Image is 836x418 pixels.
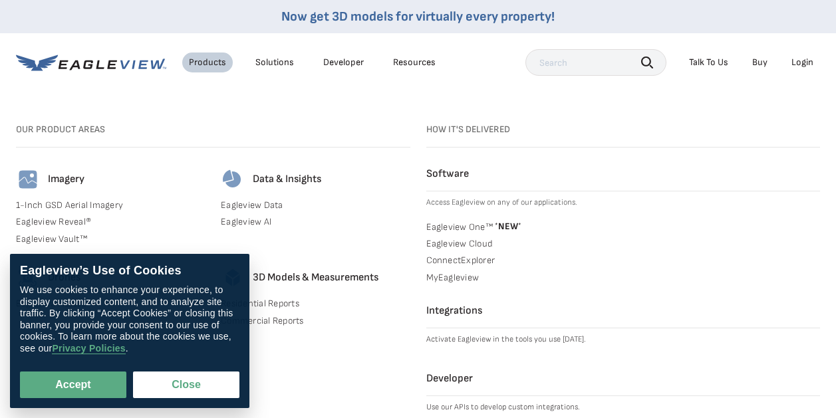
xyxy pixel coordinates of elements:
a: Eagleview Data [221,199,410,211]
img: data-icon.svg [221,167,245,191]
div: Login [791,56,813,68]
div: Solutions [255,56,294,68]
div: Talk To Us [689,56,728,68]
a: Eagleview Reveal® [16,216,205,228]
a: Residential Reports [221,298,410,310]
h4: Data & Insights [253,173,321,186]
h4: 3D Models & Measurements [253,271,378,284]
a: Developer [323,56,364,68]
h4: Integrations [426,304,821,318]
div: Products [189,56,226,68]
div: We use cookies to enhance your experience, to display customized content, and to analyze site tra... [20,285,239,355]
span: NEW [493,221,521,232]
div: Resources [393,56,436,68]
a: Privacy Policies [52,344,125,355]
a: Eagleview One™ *NEW* [426,219,821,233]
h4: Imagery [48,173,84,186]
a: Eagleview AI [221,216,410,228]
a: 1-Inch GSD Aerial Imagery [16,199,205,211]
button: Close [133,371,239,398]
button: Accept [20,371,126,398]
p: Access Eagleview on any of our applications. [426,197,821,209]
a: Eagleview Cloud [426,238,821,250]
p: Activate Eagleview in the tools you use [DATE]. [426,334,821,346]
a: Commercial Reports [221,315,410,327]
input: Search [525,49,666,76]
h4: Developer [426,372,821,385]
h3: How it's Delivered [426,124,821,136]
h3: Our Product Areas [16,124,410,136]
a: Buy [752,56,767,68]
img: imagery-icon.svg [16,167,40,191]
a: Integrations Activate Eagleview in the tools you use [DATE]. [426,304,821,346]
h4: Software [426,167,821,181]
a: ConnectExplorer [426,255,821,266]
div: Eagleview’s Use of Cookies [20,264,239,278]
a: Developer Use our APIs to develop custom integrations. [426,372,821,413]
a: Eagleview Vault™ [16,233,205,245]
p: Use our APIs to develop custom integrations. [426,401,821,413]
a: Now get 3D models for virtually every property! [281,9,555,25]
a: MyEagleview [426,272,821,284]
